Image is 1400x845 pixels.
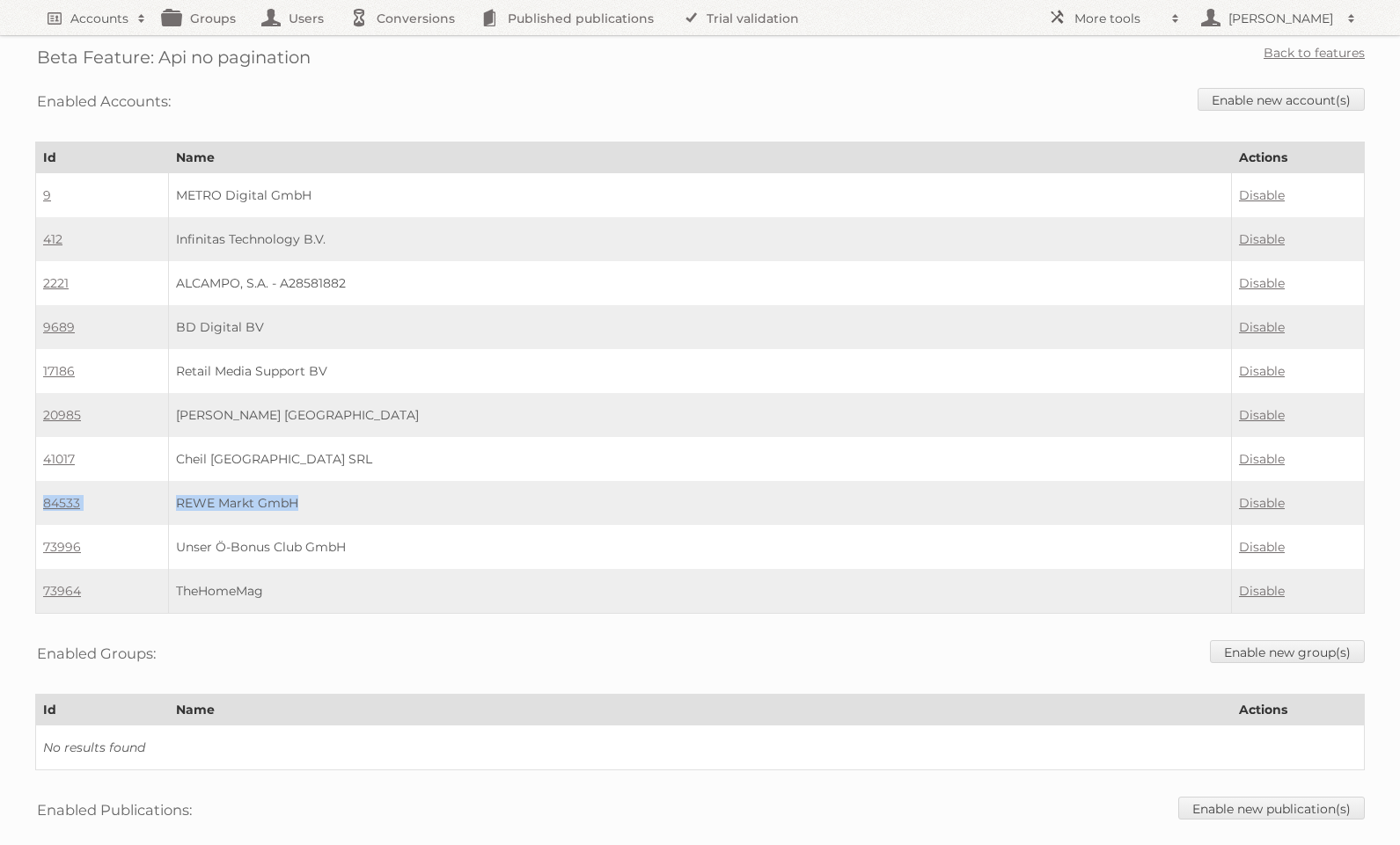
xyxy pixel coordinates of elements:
a: Back to features [1264,45,1365,61]
a: Disable [1239,187,1285,203]
th: Name [169,695,1232,725]
td: REWE Markt GmbH [169,481,1232,525]
td: Retail Media Support BV [169,349,1232,393]
a: 73964 [43,583,81,599]
a: 41017 [43,451,75,467]
h3: Enabled Publications: [37,797,192,823]
th: Id [36,695,169,725]
a: 412 [43,231,62,247]
a: Disable [1239,583,1285,599]
a: Disable [1239,539,1285,555]
a: Disable [1239,319,1285,335]
th: Name [169,142,1232,173]
a: Enable new group(s) [1210,640,1365,663]
a: 73996 [43,539,81,555]
a: Enable new account(s) [1198,88,1365,111]
td: [PERSON_NAME] [GEOGRAPHIC_DATA] [169,393,1232,437]
td: ALCAMPO, S.A. - A28581882 [169,261,1232,305]
td: Unser Ö-Bonus Club GmbH [169,525,1232,569]
td: TheHomeMag [169,569,1232,614]
a: 9 [43,187,51,203]
a: 84533 [43,495,80,511]
a: 2221 [43,275,69,291]
h3: Enabled Accounts: [37,88,171,114]
h3: Enabled Groups: [37,640,156,667]
a: 20985 [43,407,81,423]
td: METRO Digital GmbH [169,173,1232,218]
a: Disable [1239,363,1285,379]
h2: Accounts [70,10,128,27]
a: Disable [1239,495,1285,511]
a: Enable new publication(s) [1178,797,1365,820]
a: Disable [1239,275,1285,291]
i: No results found [43,739,145,755]
h2: More tools [1074,10,1162,27]
th: Actions [1232,695,1365,725]
h2: [PERSON_NAME] [1224,10,1338,27]
a: Disable [1239,451,1285,467]
a: Disable [1239,407,1285,423]
td: Cheil [GEOGRAPHIC_DATA] SRL [169,437,1232,481]
h2: Beta Feature: Api no pagination [37,44,311,70]
a: 9689 [43,319,75,335]
th: Actions [1232,142,1365,173]
td: BD Digital BV [169,305,1232,349]
a: Disable [1239,231,1285,247]
th: Id [36,142,169,173]
a: 17186 [43,363,75,379]
td: Infinitas Technology B.V. [169,217,1232,261]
